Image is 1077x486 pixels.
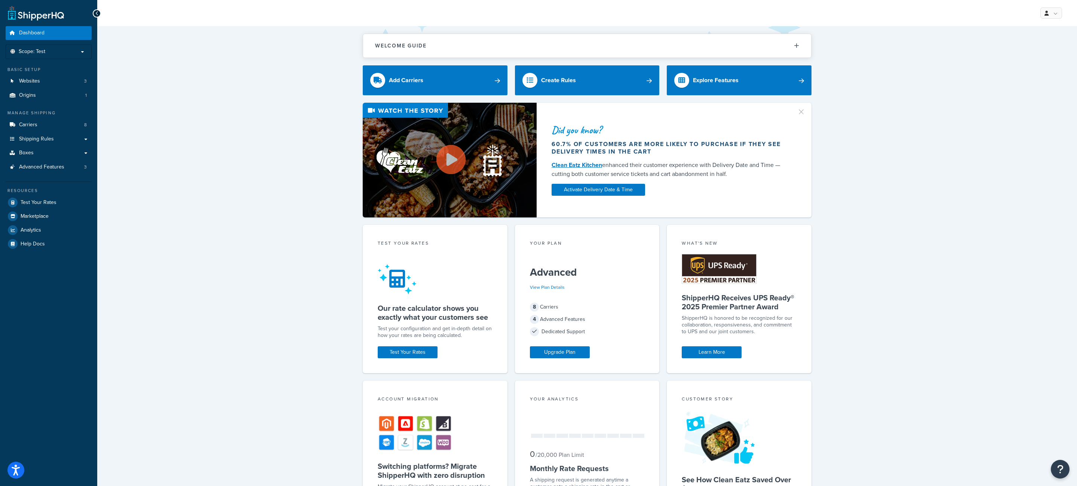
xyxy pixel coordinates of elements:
h2: Welcome Guide [375,43,427,49]
span: Marketplace [21,213,49,220]
div: Basic Setup [6,66,92,73]
div: Account Migration [378,396,493,404]
img: Video thumbnail [363,103,537,217]
span: Dashboard [19,30,45,36]
span: Analytics [21,227,41,233]
li: Advanced Features [6,160,92,174]
span: 1 [85,92,87,99]
span: Shipping Rules [19,136,54,142]
span: Websites [19,78,40,84]
div: Add Carriers [389,75,423,86]
div: Resources [6,188,92,194]
div: Your Plan [530,240,645,248]
p: ShipperHQ is honored to be recognized for our collaboration, responsiveness, and commitment to UP... [682,315,797,335]
span: Scope: Test [19,49,45,55]
div: Explore Features [693,75,739,86]
h5: ShipperHQ Receives UPS Ready® 2025 Premier Partner Award [682,293,797,311]
a: Websites3 [6,74,92,88]
a: Test Your Rates [378,346,438,358]
button: Welcome Guide [363,34,811,58]
div: Create Rules [541,75,576,86]
a: Boxes [6,146,92,160]
div: Customer Story [682,396,797,404]
span: Origins [19,92,36,99]
a: Help Docs [6,237,92,251]
span: 3 [84,78,87,84]
button: Open Resource Center [1051,460,1070,479]
div: Dedicated Support [530,326,645,337]
span: Advanced Features [19,164,64,170]
a: Analytics [6,223,92,237]
span: Boxes [19,150,34,156]
a: Test Your Rates [6,196,92,209]
a: Upgrade Plan [530,346,590,358]
div: What's New [682,240,797,248]
div: Manage Shipping [6,110,92,116]
a: Carriers8 [6,118,92,132]
h5: Our rate calculator shows you exactly what your customers see [378,304,493,322]
span: Carriers [19,122,37,128]
div: Test your rates [378,240,493,248]
h5: Monthly Rate Requests [530,464,645,473]
li: Websites [6,74,92,88]
h5: Advanced [530,266,645,278]
div: Carriers [530,302,645,312]
span: 0 [530,448,535,460]
a: Activate Delivery Date & Time [552,184,645,196]
span: 3 [84,164,87,170]
span: 8 [84,122,87,128]
span: Help Docs [21,241,45,247]
li: Origins [6,89,92,102]
a: Advanced Features3 [6,160,92,174]
small: / 20,000 Plan Limit [536,451,584,459]
a: Clean Eatz Kitchen [552,161,602,169]
span: 8 [530,303,539,312]
div: 60.7% of customers are more likely to purchase if they see delivery times in the cart [552,140,788,155]
a: Add Carriers [363,65,507,95]
a: Dashboard [6,26,92,40]
span: 4 [530,315,539,324]
div: Advanced Features [530,314,645,325]
a: Learn More [682,346,742,358]
div: enhanced their customer experience with Delivery Date and Time — cutting both customer service ti... [552,161,788,179]
div: Your Analytics [530,396,645,404]
a: Shipping Rules [6,132,92,146]
h5: Switching platforms? Migrate ShipperHQ with zero disruption [378,462,493,480]
li: Carriers [6,118,92,132]
a: Create Rules [515,65,660,95]
a: Marketplace [6,210,92,223]
a: Explore Features [667,65,811,95]
span: Test Your Rates [21,199,56,206]
div: Test your configuration and get in-depth detail on how your rates are being calculated. [378,325,493,339]
a: View Plan Details [530,284,565,291]
a: Origins1 [6,89,92,102]
div: Did you know? [552,125,788,135]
